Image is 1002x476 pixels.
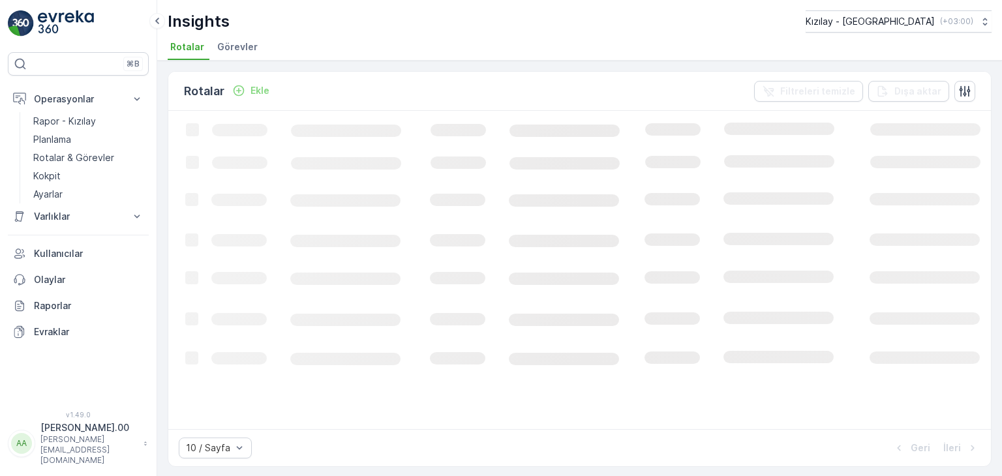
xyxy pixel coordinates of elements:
[34,247,144,260] p: Kullanıcılar
[28,130,149,149] a: Planlama
[28,185,149,203] a: Ayarlar
[38,10,94,37] img: logo_light-DOdMpM7g.png
[184,82,224,100] p: Rotalar
[8,10,34,37] img: logo
[8,411,149,419] span: v 1.49.0
[8,319,149,345] a: Evraklar
[942,440,980,456] button: İleri
[33,188,63,201] p: Ayarlar
[8,86,149,112] button: Operasyonlar
[8,267,149,293] a: Olaylar
[168,11,230,32] p: Insights
[8,421,149,466] button: AA[PERSON_NAME].00[PERSON_NAME][EMAIL_ADDRESS][DOMAIN_NAME]
[34,210,123,223] p: Varlıklar
[806,15,935,28] p: Kızılay - [GEOGRAPHIC_DATA]
[250,84,269,97] p: Ekle
[891,440,932,456] button: Geri
[40,421,137,434] p: [PERSON_NAME].00
[8,241,149,267] a: Kullanıcılar
[34,93,123,106] p: Operasyonlar
[894,85,941,98] p: Dışa aktar
[911,441,930,454] p: Geri
[8,293,149,319] a: Raporlar
[806,10,992,33] button: Kızılay - [GEOGRAPHIC_DATA](+03:00)
[33,170,61,183] p: Kokpit
[28,149,149,167] a: Rotalar & Görevler
[780,85,855,98] p: Filtreleri temizle
[28,167,149,185] a: Kokpit
[754,81,863,102] button: Filtreleri temizle
[943,441,961,454] p: İleri
[227,83,275,98] button: Ekle
[33,115,96,128] p: Rapor - Kızılay
[34,299,144,312] p: Raporlar
[33,151,114,164] p: Rotalar & Görevler
[217,40,258,53] span: Görevler
[40,434,137,466] p: [PERSON_NAME][EMAIL_ADDRESS][DOMAIN_NAME]
[34,273,144,286] p: Olaylar
[34,325,144,338] p: Evraklar
[11,433,32,454] div: AA
[33,133,71,146] p: Planlama
[8,203,149,230] button: Varlıklar
[28,112,149,130] a: Rapor - Kızılay
[868,81,949,102] button: Dışa aktar
[127,59,140,69] p: ⌘B
[170,40,204,53] span: Rotalar
[940,16,973,27] p: ( +03:00 )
